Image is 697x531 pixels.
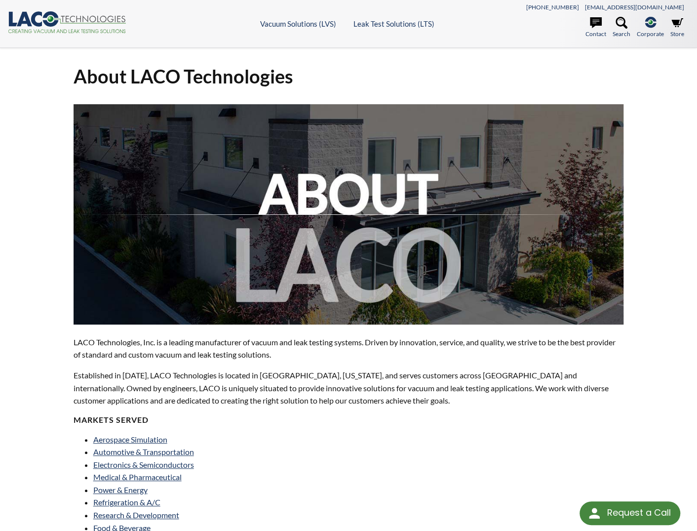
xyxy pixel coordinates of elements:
img: round button [586,505,602,521]
img: about-laco.jpg [74,104,624,325]
a: Power & Energy [93,485,148,494]
span: Corporate [637,29,664,39]
div: Request a Call [607,501,670,524]
p: Established in [DATE], LACO Technologies is located in [GEOGRAPHIC_DATA], [US_STATE], and serves ... [74,369,624,407]
a: [EMAIL_ADDRESS][DOMAIN_NAME] [585,3,684,11]
a: Leak Test Solutions (LTS) [353,19,434,28]
a: Contact [585,17,606,39]
a: Store [670,17,684,39]
a: Medical & Pharmaceutical [93,472,182,482]
a: Automotive & Transportation [93,447,194,456]
a: Vacuum Solutions (LVS) [260,19,336,28]
a: Aerospace Simulation [93,435,167,444]
a: Electronics & Semiconductors [93,460,194,469]
div: Request a Call [580,501,680,525]
h1: About LACO Technologies [74,64,624,88]
strong: MARKETS SERVED [74,415,149,424]
a: [PHONE_NUMBER] [526,3,579,11]
p: LACO Technologies, Inc. is a leading manufacturer of vacuum and leak testing systems. Driven by i... [74,336,624,361]
a: Research & Development [93,510,179,520]
a: Refrigeration & A/C [93,497,160,507]
a: Search [613,17,630,39]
